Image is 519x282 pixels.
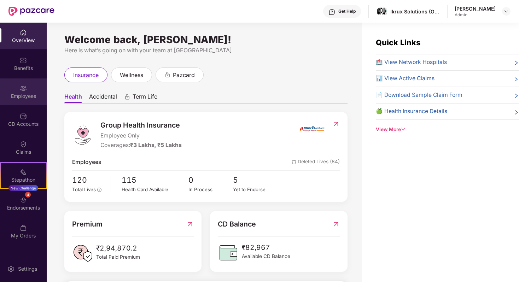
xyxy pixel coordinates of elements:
img: deleteIcon [292,160,296,164]
img: svg+xml;base64,PHN2ZyBpZD0iU2V0dGluZy0yMHgyMCIgeG1sbnM9Imh0dHA6Ly93d3cudzMub3JnLzIwMDAvc3ZnIiB3aW... [7,265,14,272]
img: svg+xml;base64,PHN2ZyBpZD0iTXlfT3JkZXJzIiBkYXRhLW5hbWU9Ik15IE9yZGVycyIgeG1sbnM9Imh0dHA6Ly93d3cudz... [20,224,27,231]
span: pazcard [173,71,195,80]
img: svg+xml;base64,PHN2ZyBpZD0iQ2xhaW0iIHhtbG5zPSJodHRwOi8vd3d3LnczLm9yZy8yMDAwL3N2ZyIgd2lkdGg9IjIwIi... [20,141,27,148]
span: wellness [120,71,143,80]
div: Settings [16,265,39,272]
img: svg+xml;base64,PHN2ZyBpZD0iQmVuZWZpdHMiIHhtbG5zPSJodHRwOi8vd3d3LnczLm9yZy8yMDAwL3N2ZyIgd2lkdGg9Ij... [20,57,27,64]
img: CDBalanceIcon [218,242,239,263]
div: 4 [25,192,31,198]
img: svg+xml;base64,PHN2ZyBpZD0iRHJvcGRvd24tMzJ4MzIiIHhtbG5zPSJodHRwOi8vd3d3LnczLm9yZy8yMDAwL3N2ZyIgd2... [503,8,509,14]
img: svg+xml;base64,PHN2ZyBpZD0iSGVscC0zMngzMiIgeG1sbnM9Imh0dHA6Ly93d3cudzMub3JnLzIwMDAvc3ZnIiB3aWR0aD... [328,8,336,16]
span: Employee Only [100,131,182,140]
img: svg+xml;base64,PHN2ZyBpZD0iRW1wbG95ZWVzIiB4bWxucz0iaHR0cDovL3d3dy53My5vcmcvMjAwMC9zdmciIHdpZHRoPS... [20,85,27,92]
span: Total Lives [72,187,96,192]
span: ₹2,94,870.2 [96,243,140,253]
div: [PERSON_NAME] [455,5,496,12]
img: svg+xml;base64,PHN2ZyBpZD0iSG9tZSIgeG1sbnM9Imh0dHA6Ly93d3cudzMub3JnLzIwMDAvc3ZnIiB3aWR0aD0iMjAiIG... [20,29,27,36]
img: PaidPremiumIcon [72,243,93,264]
div: New Challenge [8,185,38,191]
span: ₹3 Lakhs, ₹5 Lakhs [130,142,182,148]
span: right [513,108,519,116]
div: Admin [455,12,496,18]
div: animation [124,94,130,100]
div: Yet to Endorse [233,186,278,193]
img: logo [72,124,93,145]
span: Deleted Lives (84) [292,158,340,167]
div: animation [164,71,171,78]
div: Get Help [338,8,356,14]
div: Health Card Available [122,186,188,193]
div: View More [376,126,519,133]
img: New Pazcare Logo [8,7,54,16]
span: 📄 Download Sample Claim Form [376,91,462,100]
div: Welcome back, [PERSON_NAME]! [64,37,348,42]
span: 🍏 Health Insurance Details [376,107,447,116]
span: 🏥 View Network Hospitals [376,58,447,67]
img: svg+xml;base64,PHN2ZyB4bWxucz0iaHR0cDovL3d3dy53My5vcmcvMjAwMC9zdmciIHdpZHRoPSIyMSIgaGVpZ2h0PSIyMC... [20,169,27,176]
span: right [513,92,519,100]
span: 📊 View Active Claims [376,74,435,83]
div: Stepathon [1,176,46,183]
span: Available CD Balance [242,253,290,260]
img: svg+xml;base64,PHN2ZyBpZD0iRW5kb3JzZW1lbnRzIiB4bWxucz0iaHR0cDovL3d3dy53My5vcmcvMjAwMC9zdmciIHdpZH... [20,196,27,204]
span: 0 [188,174,233,186]
div: Here is what’s going on with your team at [GEOGRAPHIC_DATA] [64,46,348,55]
span: 115 [122,174,188,186]
img: insurerIcon [299,120,325,137]
span: down [401,127,406,132]
span: Accidental [89,93,117,103]
img: images%20(3).jpg [377,6,387,17]
span: Term Life [133,93,157,103]
span: insurance [73,71,99,80]
span: ₹82,967 [242,242,290,253]
span: 120 [72,174,106,186]
span: Quick Links [376,38,420,47]
span: 5 [233,174,278,186]
div: Coverages: [100,141,182,150]
span: Health [64,93,82,103]
div: Ikrux Solutions (Opc) Private Limited [390,8,440,15]
span: info-circle [97,188,101,192]
span: right [513,76,519,83]
span: Premium [72,219,103,230]
div: In Process [188,186,233,193]
span: Group Health Insurance [100,120,182,131]
img: svg+xml;base64,PHN2ZyBpZD0iQ0RfQWNjb3VudHMiIGRhdGEtbmFtZT0iQ0QgQWNjb3VudHMiIHhtbG5zPSJodHRwOi8vd3... [20,113,27,120]
span: right [513,59,519,67]
img: RedirectIcon [332,121,340,128]
span: Total Paid Premium [96,253,140,261]
img: RedirectIcon [332,219,340,230]
img: RedirectIcon [186,219,194,230]
span: CD Balance [218,219,256,230]
span: Employees [72,158,101,167]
